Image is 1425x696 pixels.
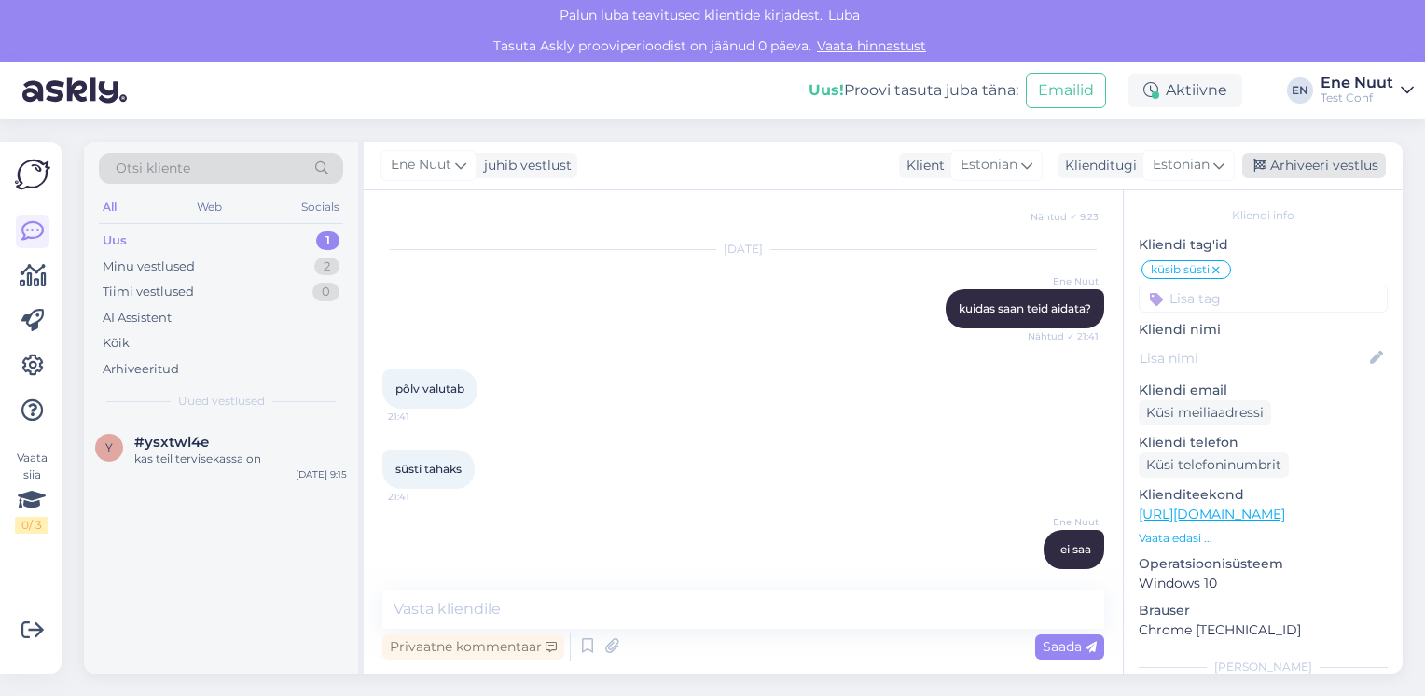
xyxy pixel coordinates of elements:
div: Kliendi info [1139,207,1388,224]
div: Minu vestlused [103,258,195,276]
div: Kõik [103,334,130,353]
div: Klienditugi [1058,156,1137,175]
p: Operatsioonisüsteem [1139,554,1388,574]
span: kuidas saan teid aidata? [959,301,1091,315]
a: Ene NuutTest Conf [1321,76,1414,105]
span: ei saa [1060,542,1091,556]
div: Arhiveeritud [103,360,179,379]
span: Nähtud ✓ 9:23 [1029,210,1099,224]
div: Privaatne kommentaar [382,634,564,660]
div: Arhiveeri vestlus [1242,153,1386,178]
div: Proovi tasuta juba täna: [809,79,1018,102]
p: Vaata edasi ... [1139,530,1388,547]
button: Emailid [1026,73,1106,108]
p: Kliendi telefon [1139,433,1388,452]
span: süsti tahaks [395,462,462,476]
b: Uus! [809,81,844,99]
span: 21:41 [1029,570,1099,584]
span: #ysxtwl4e [134,434,209,451]
p: Chrome [TECHNICAL_ID] [1139,620,1388,640]
p: Kliendi email [1139,381,1388,400]
div: EN [1287,77,1313,104]
div: 0 [312,283,339,301]
div: 0 / 3 [15,517,48,534]
span: Ene Nuut [1029,274,1099,288]
span: Ene Nuut [1029,515,1099,529]
span: küsib süsti [1151,264,1210,275]
div: Klient [899,156,945,175]
input: Lisa nimi [1140,348,1366,369]
div: Web [193,195,226,219]
span: Estonian [1153,155,1210,175]
div: All [99,195,120,219]
div: [PERSON_NAME] [1139,659,1388,675]
div: Socials [297,195,343,219]
div: Aktiivne [1128,74,1242,107]
a: Vaata hinnastust [811,37,932,54]
div: Vaata siia [15,450,48,534]
div: juhib vestlust [477,156,572,175]
p: Windows 10 [1139,574,1388,593]
span: 21:41 [388,490,458,504]
span: Otsi kliente [116,159,190,178]
div: Küsi meiliaadressi [1139,400,1271,425]
span: Nähtud ✓ 21:41 [1028,329,1099,343]
input: Lisa tag [1139,285,1388,313]
a: [URL][DOMAIN_NAME] [1139,506,1285,522]
p: Kliendi tag'id [1139,235,1388,255]
p: Kliendi nimi [1139,320,1388,340]
div: Uus [103,231,127,250]
span: põlv valutab [395,382,464,396]
span: Saada [1043,638,1097,655]
div: [DATE] 9:15 [296,467,347,481]
p: Brauser [1139,601,1388,620]
div: Ene Nuut [1321,76,1393,90]
span: Luba [823,7,865,23]
p: Klienditeekond [1139,485,1388,505]
div: [DATE] [382,241,1104,258]
div: kas teil tervisekassa on [134,451,347,467]
span: y [105,440,113,454]
div: AI Assistent [103,309,172,327]
div: Küsi telefoninumbrit [1139,452,1289,478]
span: Estonian [961,155,1017,175]
div: Test Conf [1321,90,1393,105]
div: 1 [316,231,339,250]
span: Uued vestlused [178,393,265,410]
div: Tiimi vestlused [103,283,194,301]
span: 21:41 [388,410,458,424]
span: Ene Nuut [391,155,451,175]
img: Askly Logo [15,157,50,192]
div: 2 [314,258,339,276]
